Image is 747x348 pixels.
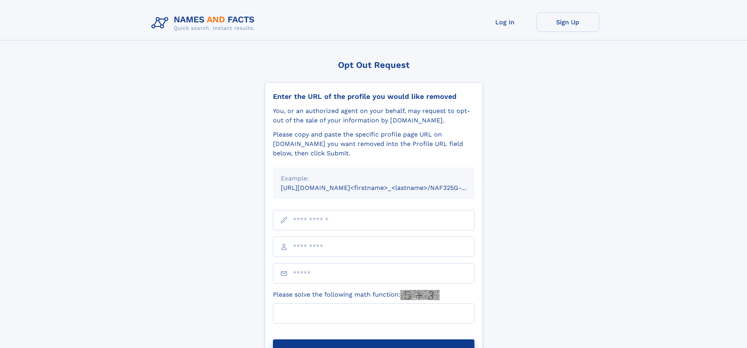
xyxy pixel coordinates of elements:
[273,106,474,125] div: You, or an authorized agent on your behalf, may request to opt-out of the sale of your informatio...
[265,60,483,70] div: Opt Out Request
[474,13,536,32] a: Log In
[273,92,474,101] div: Enter the URL of the profile you would like removed
[148,13,261,34] img: Logo Names and Facts
[281,174,467,183] div: Example:
[281,184,489,191] small: [URL][DOMAIN_NAME]<firstname>_<lastname>/NAF325G-xxxxxxxx
[273,130,474,158] div: Please copy and paste the specific profile page URL on [DOMAIN_NAME] you want removed into the Pr...
[273,290,440,300] label: Please solve the following math function:
[536,13,599,32] a: Sign Up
